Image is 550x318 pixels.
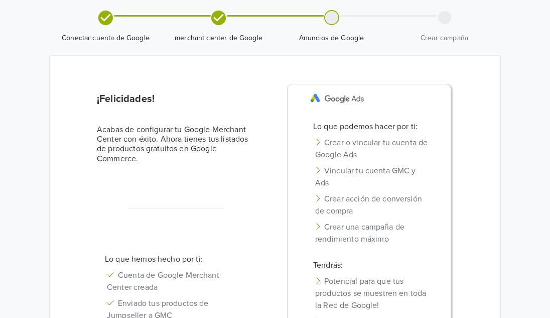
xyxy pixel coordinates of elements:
[305,121,441,133] p: Lo que podemos hacer por ti:
[166,33,271,43] span: merchant center de Google
[305,219,441,247] li: Crear una campaña de rendimiento máximo
[97,267,255,295] li: Cuenta de Google Merchant Center creada
[305,88,369,109] img: Google Ads Logo
[305,273,441,313] li: Potencial para que tus productos se muestren en toda la Red de Google!
[97,93,255,105] h5: ¡Felicidades!
[305,191,441,219] li: Crear acción de conversión de compra
[97,125,255,164] h6: Acabas de configurar tu Google Merchant Center con éxito. Ahora tienes tus listados de productos ...
[392,33,497,43] span: Crear campaña
[305,163,441,191] li: Vincular tu cuenta GMC y Ads
[305,135,441,163] li: Crear o vincular tu cuenta de Google Ads
[305,259,441,271] p: Tendrás:
[279,33,384,43] span: Anuncios de Google
[53,33,158,43] span: Conectar cuenta de Google
[97,253,255,265] p: Lo que hemos hecho por ti:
